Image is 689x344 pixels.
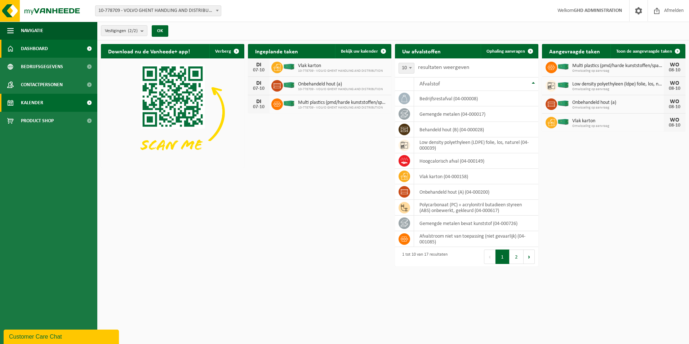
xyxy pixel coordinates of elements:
button: 2 [510,250,524,264]
div: 07-10 [252,105,266,110]
div: 08-10 [667,123,682,128]
count: (2/2) [128,28,138,33]
img: HK-XC-40-GN-00 [557,82,569,88]
div: WO [667,117,682,123]
div: DI [252,62,266,68]
label: resultaten weergeven [418,65,469,70]
img: Download de VHEPlus App [101,58,244,166]
span: Vlak karton [572,118,664,124]
span: Ophaling aanvragen [486,49,525,54]
span: Omwisseling op aanvraag [572,124,664,128]
span: Low density polyethyleen (ldpe) folie, los, naturel [572,81,664,87]
td: gemengde metalen (04-000017) [414,106,538,122]
span: Vestigingen [105,26,138,36]
span: 10-778709 - VOLVO GHENT HANDLING AND DISTRIBUTION - DESTELDONK [95,5,221,16]
span: Kalender [21,94,43,112]
span: Bedrijfsgegevens [21,58,63,76]
button: Next [524,250,535,264]
button: OK [152,25,168,37]
img: HK-XC-40-GN-00 [557,100,569,107]
div: 07-10 [252,68,266,73]
span: Verberg [215,49,231,54]
a: Bekijk uw kalender [335,44,391,58]
td: afvalstroom niet van toepassing (niet gevaarlijk) (04-001085) [414,231,538,247]
span: Vlak karton [298,63,383,69]
span: Omwisseling op aanvraag [572,106,664,110]
button: 1 [495,250,510,264]
div: WO [667,80,682,86]
span: Multi plastics (pmd/harde kunststoffen/spanbanden/eps/folie naturel/folie gemeng... [298,100,388,106]
span: Navigatie [21,22,43,40]
span: 10-778709 - VOLVO GHENT HANDLING AND DISTRIBUTION - DESTELDONK [95,6,221,16]
div: DI [252,80,266,86]
div: 08-10 [667,68,682,73]
span: Bekijk uw kalender [341,49,378,54]
img: HK-XC-40-GN-00 [283,82,295,88]
h2: Download nu de Vanheede+ app! [101,44,197,58]
button: Vestigingen(2/2) [101,25,147,36]
h2: Aangevraagde taken [542,44,607,58]
img: HK-XC-40-GN-00 [557,119,569,125]
span: 10-778709 - VOLVO GHENT HANDLING AND DISTRIBUTION [298,69,383,73]
div: 1 tot 10 van 17 resultaten [399,249,448,265]
td: polycarbonaat (PC) + acrylonitril butadieen styreen (ABS) onbewerkt, gekleurd (04-000617) [414,200,538,216]
img: HK-XC-40-GN-00 [283,63,295,70]
span: 10 [399,63,414,74]
span: Dashboard [21,40,48,58]
span: Contactpersonen [21,76,63,94]
span: Product Shop [21,112,54,130]
div: 08-10 [667,86,682,91]
span: 10-778709 - VOLVO GHENT HANDLING AND DISTRIBUTION [298,87,383,92]
span: Omwisseling op aanvraag [572,69,664,73]
span: Onbehandeld hout (a) [572,100,664,106]
span: 10-778709 - VOLVO GHENT HANDLING AND DISTRIBUTION [298,106,388,110]
a: Ophaling aanvragen [481,44,538,58]
span: Toon de aangevraagde taken [616,49,672,54]
button: Verberg [209,44,244,58]
div: 08-10 [667,105,682,110]
span: Afvalstof [419,81,440,87]
img: HK-XC-40-GN-00 [283,100,295,107]
div: 07-10 [252,86,266,91]
a: Toon de aangevraagde taken [610,44,685,58]
span: Omwisseling op aanvraag [572,87,664,92]
h2: Uw afvalstoffen [395,44,448,58]
td: vlak karton (04-000158) [414,169,538,184]
td: low density polyethyleen (LDPE) folie, los, naturel (04-000039) [414,137,538,153]
button: Previous [484,250,495,264]
div: WO [667,99,682,105]
h2: Ingeplande taken [248,44,305,58]
div: WO [667,62,682,68]
span: 10 [399,63,414,73]
td: onbehandeld hout (A) (04-000200) [414,184,538,200]
strong: GHD ADMINISTRATION [574,8,622,13]
td: hoogcalorisch afval (04-000149) [414,153,538,169]
td: behandeld hout (B) (04-000028) [414,122,538,137]
span: Multi plastics (pmd/harde kunststoffen/spanbanden/eps/folie naturel/folie gemeng... [572,63,664,69]
img: HK-XC-40-GN-00 [557,63,569,70]
iframe: chat widget [4,328,120,344]
td: gemengde metalen bevat kunststof (04-000726) [414,216,538,231]
div: DI [252,99,266,105]
span: Onbehandeld hout (a) [298,81,383,87]
td: bedrijfsrestafval (04-000008) [414,91,538,106]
